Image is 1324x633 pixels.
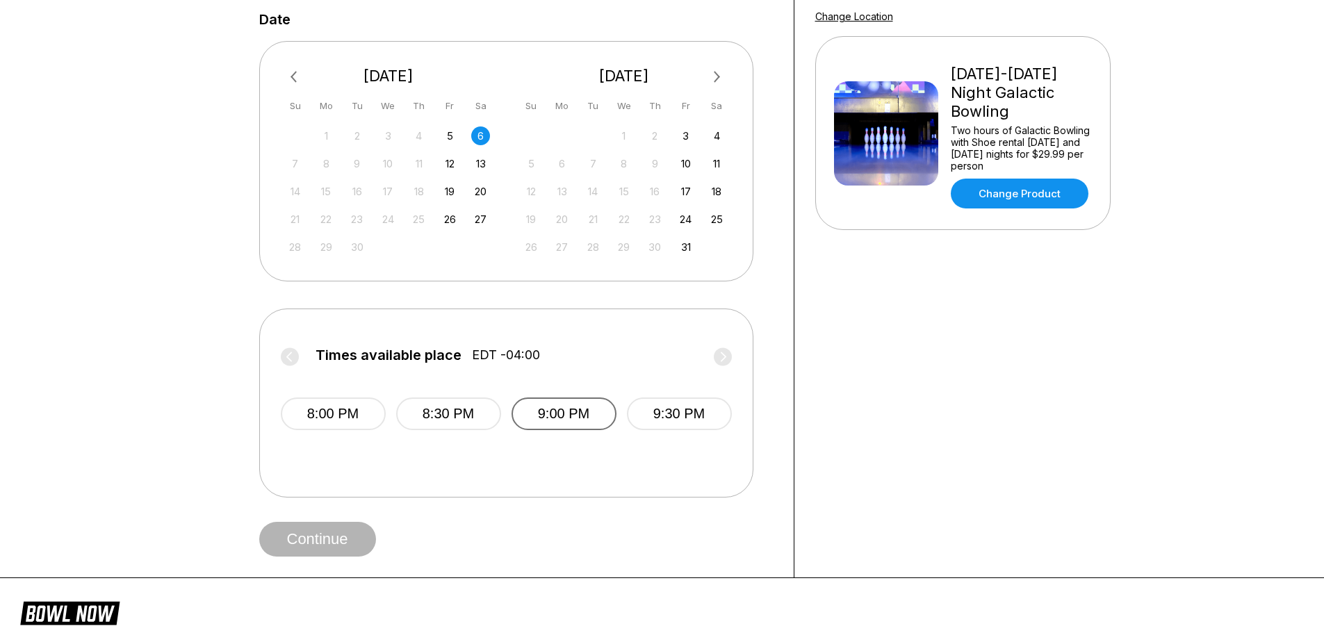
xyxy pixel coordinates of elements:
[379,154,398,173] div: Not available Wednesday, September 10th, 2025
[472,347,540,363] span: EDT -04:00
[286,238,304,256] div: Not available Sunday, September 28th, 2025
[553,210,571,229] div: Not available Monday, October 20th, 2025
[834,81,938,186] img: Friday-Saturday Night Galactic Bowling
[520,125,728,256] div: month 2025-10
[676,210,695,229] div: Choose Friday, October 24th, 2025
[676,238,695,256] div: Choose Friday, October 31st, 2025
[646,238,664,256] div: Not available Thursday, October 30th, 2025
[584,182,603,201] div: Not available Tuesday, October 14th, 2025
[522,238,541,256] div: Not available Sunday, October 26th, 2025
[522,210,541,229] div: Not available Sunday, October 19th, 2025
[317,154,336,173] div: Not available Monday, September 8th, 2025
[281,397,386,430] button: 8:00 PM
[379,126,398,145] div: Not available Wednesday, September 3rd, 2025
[584,97,603,115] div: Tu
[379,210,398,229] div: Not available Wednesday, September 24th, 2025
[348,154,366,173] div: Not available Tuesday, September 9th, 2025
[516,67,732,85] div: [DATE]
[316,347,461,363] span: Times available place
[676,182,695,201] div: Choose Friday, October 17th, 2025
[284,125,493,256] div: month 2025-09
[348,126,366,145] div: Not available Tuesday, September 2nd, 2025
[553,238,571,256] div: Not available Monday, October 27th, 2025
[614,238,633,256] div: Not available Wednesday, October 29th, 2025
[281,67,496,85] div: [DATE]
[708,182,726,201] div: Choose Saturday, October 18th, 2025
[614,182,633,201] div: Not available Wednesday, October 15th, 2025
[646,126,664,145] div: Not available Thursday, October 2nd, 2025
[553,97,571,115] div: Mo
[441,97,459,115] div: Fr
[317,210,336,229] div: Not available Monday, September 22nd, 2025
[584,210,603,229] div: Not available Tuesday, October 21st, 2025
[409,182,428,201] div: Not available Thursday, September 18th, 2025
[348,182,366,201] div: Not available Tuesday, September 16th, 2025
[614,154,633,173] div: Not available Wednesday, October 8th, 2025
[441,126,459,145] div: Choose Friday, September 5th, 2025
[676,126,695,145] div: Choose Friday, October 3rd, 2025
[708,97,726,115] div: Sa
[522,154,541,173] div: Not available Sunday, October 5th, 2025
[676,154,695,173] div: Choose Friday, October 10th, 2025
[614,97,633,115] div: We
[706,66,728,88] button: Next Month
[522,97,541,115] div: Su
[348,210,366,229] div: Not available Tuesday, September 23rd, 2025
[409,97,428,115] div: Th
[317,126,336,145] div: Not available Monday, September 1st, 2025
[646,210,664,229] div: Not available Thursday, October 23rd, 2025
[286,210,304,229] div: Not available Sunday, September 21st, 2025
[951,124,1092,172] div: Two hours of Galactic Bowling with Shoe rental [DATE] and [DATE] nights for $29.99 per person
[815,10,893,22] a: Change Location
[584,238,603,256] div: Not available Tuesday, October 28th, 2025
[553,154,571,173] div: Not available Monday, October 6th, 2025
[646,97,664,115] div: Th
[286,154,304,173] div: Not available Sunday, September 7th, 2025
[348,238,366,256] div: Not available Tuesday, September 30th, 2025
[409,154,428,173] div: Not available Thursday, September 11th, 2025
[646,182,664,201] div: Not available Thursday, October 16th, 2025
[441,210,459,229] div: Choose Friday, September 26th, 2025
[471,154,490,173] div: Choose Saturday, September 13th, 2025
[409,210,428,229] div: Not available Thursday, September 25th, 2025
[348,97,366,115] div: Tu
[471,126,490,145] div: Choose Saturday, September 6th, 2025
[286,182,304,201] div: Not available Sunday, September 14th, 2025
[646,154,664,173] div: Not available Thursday, October 9th, 2025
[522,182,541,201] div: Not available Sunday, October 12th, 2025
[553,182,571,201] div: Not available Monday, October 13th, 2025
[627,397,732,430] button: 9:30 PM
[441,182,459,201] div: Choose Friday, September 19th, 2025
[317,182,336,201] div: Not available Monday, September 15th, 2025
[379,182,398,201] div: Not available Wednesday, September 17th, 2025
[317,97,336,115] div: Mo
[614,210,633,229] div: Not available Wednesday, October 22nd, 2025
[441,154,459,173] div: Choose Friday, September 12th, 2025
[708,154,726,173] div: Choose Saturday, October 11th, 2025
[951,65,1092,121] div: [DATE]-[DATE] Night Galactic Bowling
[409,126,428,145] div: Not available Thursday, September 4th, 2025
[471,210,490,229] div: Choose Saturday, September 27th, 2025
[471,182,490,201] div: Choose Saturday, September 20th, 2025
[379,97,398,115] div: We
[284,66,307,88] button: Previous Month
[708,126,726,145] div: Choose Saturday, October 4th, 2025
[317,238,336,256] div: Not available Monday, September 29th, 2025
[951,179,1088,208] a: Change Product
[286,97,304,115] div: Su
[512,397,616,430] button: 9:00 PM
[584,154,603,173] div: Not available Tuesday, October 7th, 2025
[471,97,490,115] div: Sa
[676,97,695,115] div: Fr
[708,210,726,229] div: Choose Saturday, October 25th, 2025
[614,126,633,145] div: Not available Wednesday, October 1st, 2025
[396,397,501,430] button: 8:30 PM
[259,12,291,27] label: Date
